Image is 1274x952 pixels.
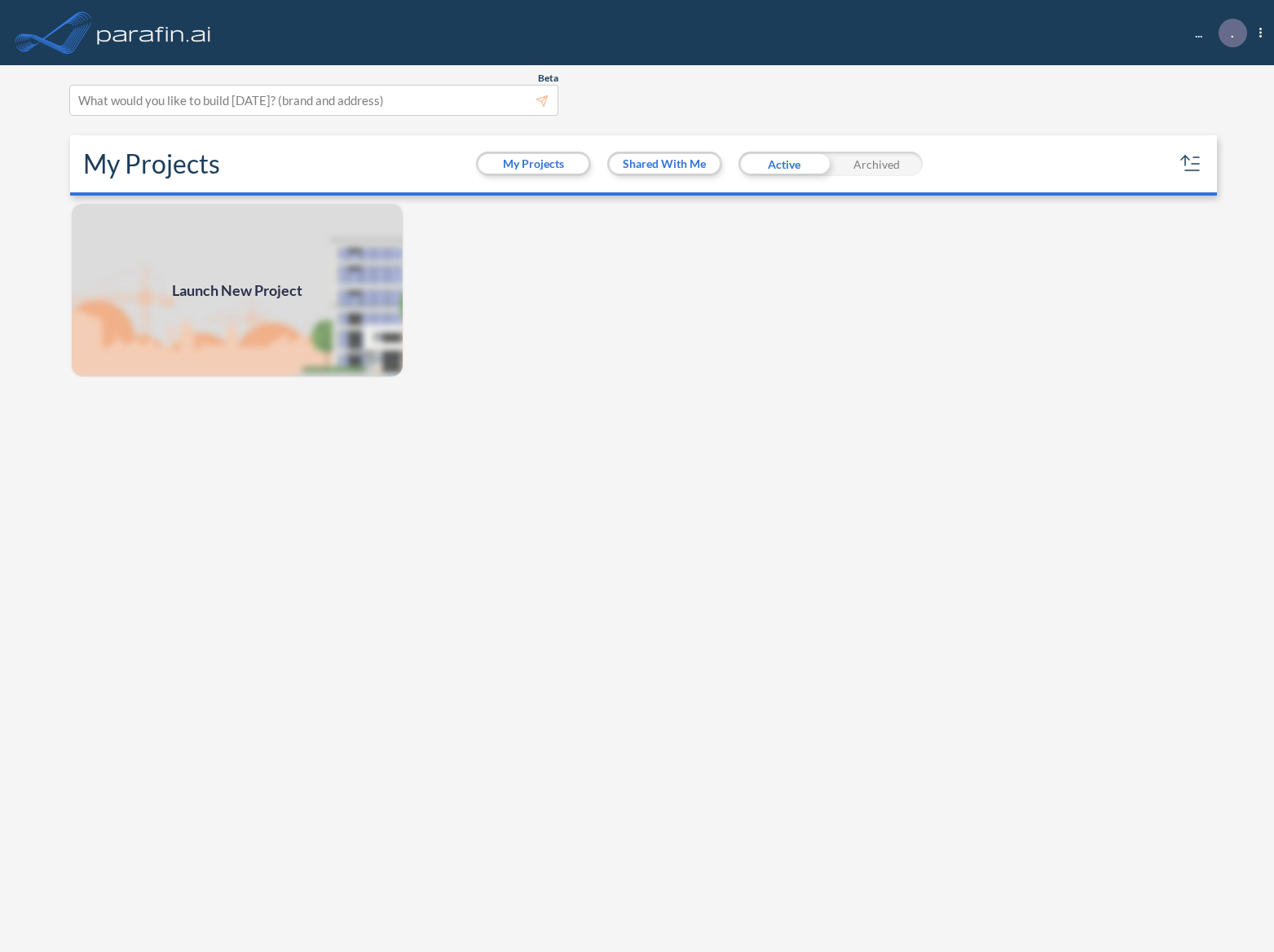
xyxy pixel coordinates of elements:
[1170,19,1262,47] div: ...
[478,154,589,174] button: My Projects
[94,16,214,49] img: logo
[738,152,831,176] div: Active
[70,202,404,378] a: Launch New Project
[172,280,302,302] span: Launch New Project
[610,154,720,174] button: Shared With Me
[538,72,558,85] span: Beta
[1231,25,1234,40] p: .
[70,202,404,378] img: add
[1178,151,1204,177] button: sort
[831,152,923,176] div: Archived
[83,148,220,179] h2: My Projects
